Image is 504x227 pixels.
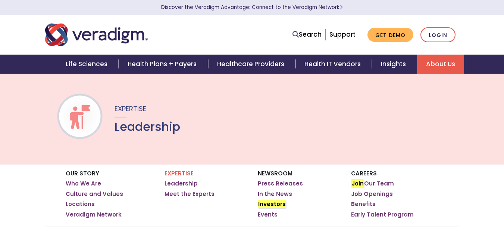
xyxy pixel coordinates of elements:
a: Health Plans + Payers [119,55,208,74]
a: Insights [372,55,417,74]
span: Learn More [339,4,343,11]
em: Join [351,179,364,188]
a: Login [420,27,456,43]
a: Search [292,30,322,40]
a: Leadership [165,180,198,187]
a: Events [258,211,278,218]
a: Meet the Experts [165,190,215,198]
a: Culture and Values [66,190,123,198]
a: Get Demo [367,28,413,42]
a: About Us [417,55,464,74]
a: Health IT Vendors [295,55,372,74]
a: Early Talent Program [351,211,414,218]
a: Healthcare Providers [208,55,295,74]
em: Investors [258,200,286,208]
a: Job Openings [351,190,393,198]
a: Press Releases [258,180,303,187]
a: In the News [258,190,292,198]
span: Expertise [115,104,146,113]
h1: Leadership [115,120,180,134]
a: Discover the Veradigm Advantage: Connect to the Veradigm NetworkLearn More [161,4,343,11]
a: Life Sciences [57,55,119,74]
img: Veradigm logo [45,22,148,47]
a: JoinOur Team [351,180,394,187]
a: Veradigm Network [66,211,122,218]
a: Who We Are [66,180,101,187]
a: Support [329,30,356,39]
a: Benefits [351,200,376,208]
a: Locations [66,200,95,208]
a: Investors [258,200,286,208]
